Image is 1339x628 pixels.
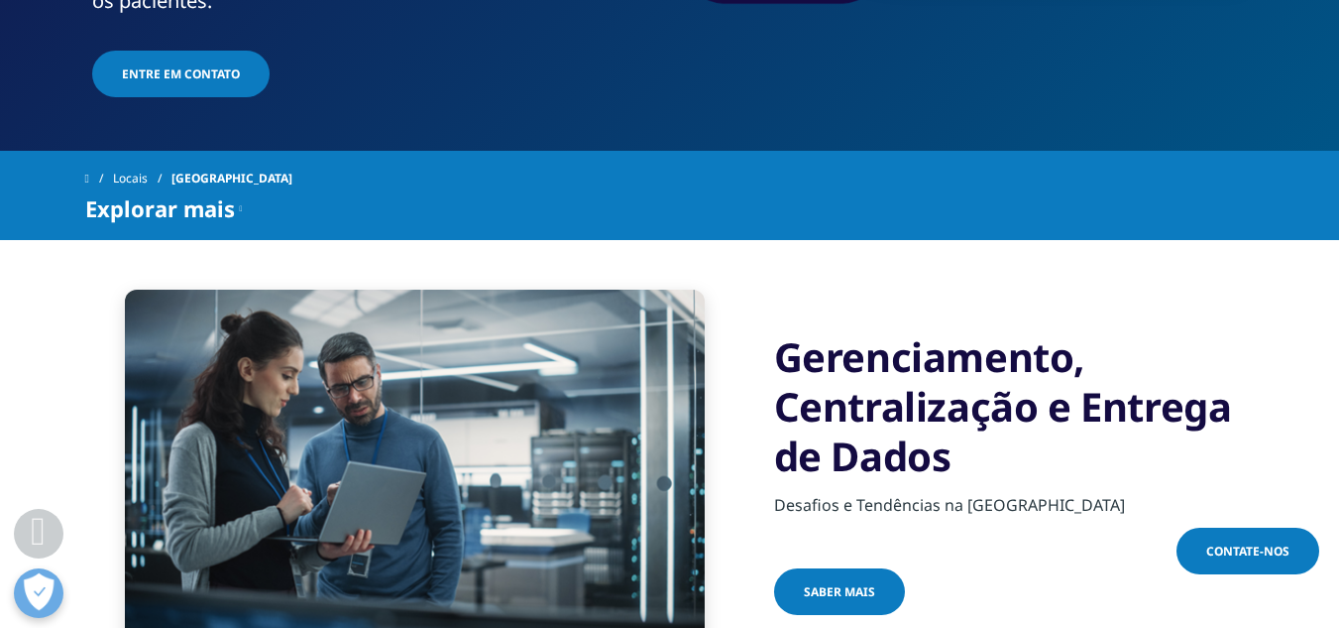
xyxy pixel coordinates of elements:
[14,568,63,618] button: Abrir preferências
[92,51,270,97] a: Entre em contato
[774,329,1232,483] font: Gerenciamento, Centralização e Entrega de Dados
[774,494,1125,516] font: Desafios e Tendências na [GEOGRAPHIC_DATA]
[1206,543,1289,560] font: Contate-nos
[85,193,235,223] font: Explorar mais
[113,161,171,196] a: Locais
[113,170,148,187] font: Locais
[804,583,875,600] font: saber mais
[122,65,240,82] span: Entre em contato
[171,170,292,187] font: [GEOGRAPHIC_DATA]
[1176,528,1319,574] a: Contate-nos
[774,568,905,615] a: saber mais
